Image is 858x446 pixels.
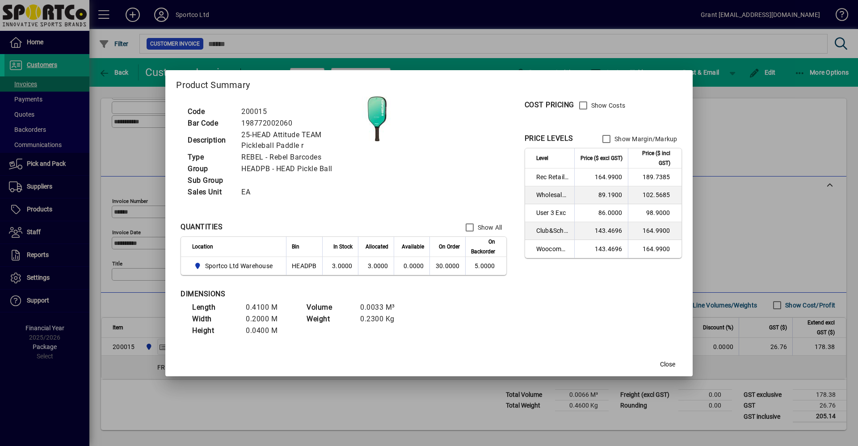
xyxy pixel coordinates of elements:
[356,302,409,313] td: 0.0033 M³
[322,257,358,275] td: 3.0000
[465,257,506,275] td: 5.0000
[241,313,295,325] td: 0.2000 M
[183,151,237,163] td: Type
[192,261,276,271] span: Sportco Ltd Warehouse
[536,244,569,253] span: Woocommerce Retail
[286,257,322,275] td: HEADPB
[355,97,400,141] img: contain
[525,100,574,110] div: COST PRICING
[241,302,295,313] td: 0.4100 M
[237,163,355,175] td: HEADPB - HEAD Pickle Ball
[237,106,355,118] td: 200015
[613,135,677,143] label: Show Margin/Markup
[525,133,573,144] div: PRICE LEVELS
[205,261,273,270] span: Sportco Ltd Warehouse
[183,186,237,198] td: Sales Unit
[536,208,569,217] span: User 3 Exc
[188,325,241,337] td: Height
[439,242,460,252] span: On Order
[237,186,355,198] td: EA
[628,204,681,222] td: 98.9000
[333,242,353,252] span: In Stock
[471,237,495,257] span: On Backorder
[589,101,626,110] label: Show Costs
[580,153,622,163] span: Price ($ excl GST)
[292,242,299,252] span: Bin
[628,222,681,240] td: 164.9900
[634,148,670,168] span: Price ($ incl GST)
[574,186,628,204] td: 89.1900
[366,242,388,252] span: Allocated
[181,289,404,299] div: DIMENSIONS
[536,190,569,199] span: Wholesale Exc
[181,222,223,232] div: QUANTITIES
[536,153,548,163] span: Level
[237,118,355,129] td: 198772002060
[183,163,237,175] td: Group
[183,106,237,118] td: Code
[660,360,675,369] span: Close
[183,129,237,151] td: Description
[402,242,424,252] span: Available
[574,222,628,240] td: 143.4696
[628,186,681,204] td: 102.5685
[476,223,502,232] label: Show All
[436,262,460,269] span: 30.0000
[628,168,681,186] td: 189.7385
[241,325,295,337] td: 0.0400 M
[188,313,241,325] td: Width
[192,242,213,252] span: Location
[356,313,409,325] td: 0.2300 Kg
[574,240,628,258] td: 143.4696
[183,175,237,186] td: Sub Group
[183,118,237,129] td: Bar Code
[237,151,355,163] td: REBEL - Rebel Barcodes
[188,302,241,313] td: Length
[358,257,394,275] td: 3.0000
[394,257,429,275] td: 0.0000
[165,70,692,96] h2: Product Summary
[628,240,681,258] td: 164.9900
[574,204,628,222] td: 86.0000
[302,302,356,313] td: Volume
[574,168,628,186] td: 164.9900
[237,129,355,151] td: 25-HEAD Attitude TEAM Pickleball Paddle r
[302,313,356,325] td: Weight
[536,173,569,181] span: Rec Retail Inc
[536,226,569,235] span: Club&School Exc
[653,357,682,373] button: Close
